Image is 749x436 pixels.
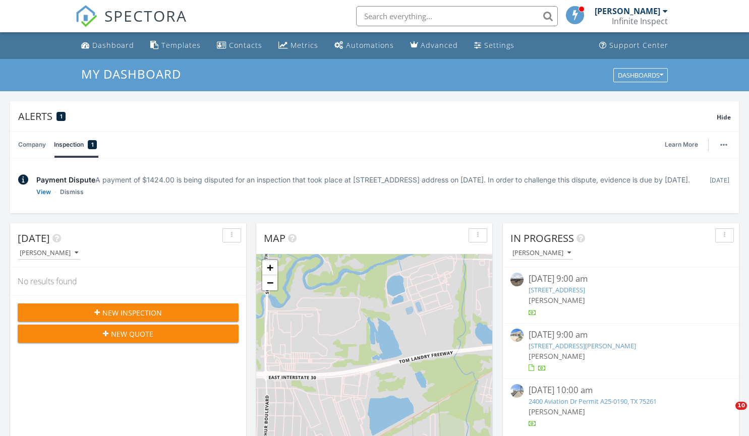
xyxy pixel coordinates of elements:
[92,40,134,50] div: Dashboard
[111,329,153,339] span: New Quote
[510,246,573,260] button: [PERSON_NAME]
[510,329,731,373] a: [DATE] 9:00 am [STREET_ADDRESS][PERSON_NAME] [PERSON_NAME]
[330,36,398,55] a: Automations (Basic)
[81,66,181,82] span: My Dashboard
[510,329,524,342] img: streetview
[36,175,95,184] span: Payment Dispute
[529,407,585,416] span: [PERSON_NAME]
[510,231,574,245] span: In Progress
[18,132,46,158] a: Company
[54,132,97,158] a: Inspection
[484,40,514,50] div: Settings
[406,36,462,55] a: Advanced
[262,275,277,290] a: Zoom out
[529,285,585,294] a: [STREET_ADDRESS]
[512,250,571,257] div: [PERSON_NAME]
[104,5,187,26] span: SPECTORA
[146,36,205,55] a: Templates
[529,384,713,397] div: [DATE] 10:00 am
[708,174,731,197] div: [DATE]
[229,40,262,50] div: Contacts
[18,174,28,185] img: info-2c025b9f2229fc06645a.svg
[720,144,727,146] img: ellipsis-632cfdd7c38ec3a7d453.svg
[529,273,713,285] div: [DATE] 9:00 am
[595,36,672,55] a: Support Center
[18,325,239,343] button: New Quote
[291,40,318,50] div: Metrics
[529,329,713,341] div: [DATE] 9:00 am
[735,402,747,410] span: 10
[510,273,731,318] a: [DATE] 9:00 am [STREET_ADDRESS] [PERSON_NAME]
[18,231,50,245] span: [DATE]
[346,40,394,50] div: Automations
[510,273,524,286] img: streetview
[612,16,668,26] div: Infinite Inspect
[18,109,717,123] div: Alerts
[36,187,51,197] a: View
[529,341,636,350] a: [STREET_ADDRESS][PERSON_NAME]
[10,268,246,295] div: No results found
[77,36,138,55] a: Dashboard
[20,250,78,257] div: [PERSON_NAME]
[618,72,663,79] div: Dashboards
[102,307,162,318] span: New Inspection
[262,260,277,275] a: Zoom in
[75,5,97,27] img: The Best Home Inspection Software - Spectora
[36,174,700,185] div: A payment of $1424.00 is being disputed for an inspection that took place at [STREET_ADDRESS] add...
[510,384,524,397] img: streetview
[529,295,585,305] span: [PERSON_NAME]
[529,351,585,361] span: [PERSON_NAME]
[75,14,187,35] a: SPECTORA
[91,140,94,150] span: 1
[510,384,731,429] a: [DATE] 10:00 am 2400 Aviation Dr Permit A25-0190, TX 75261 [PERSON_NAME]
[717,113,731,121] span: Hide
[595,6,660,16] div: [PERSON_NAME]
[421,40,458,50] div: Advanced
[60,113,63,120] span: 1
[529,397,657,406] a: 2400 Aviation Dr Permit A25-0190, TX 75261
[609,40,668,50] div: Support Center
[665,140,704,150] a: Learn More
[356,6,558,26] input: Search everything...
[161,40,201,50] div: Templates
[18,303,239,322] button: New Inspection
[274,36,322,55] a: Metrics
[715,402,739,426] iframe: Intercom live chat
[470,36,518,55] a: Settings
[18,246,80,260] button: [PERSON_NAME]
[264,231,285,245] span: Map
[613,68,668,82] button: Dashboards
[60,187,84,197] a: Dismiss
[213,36,266,55] a: Contacts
